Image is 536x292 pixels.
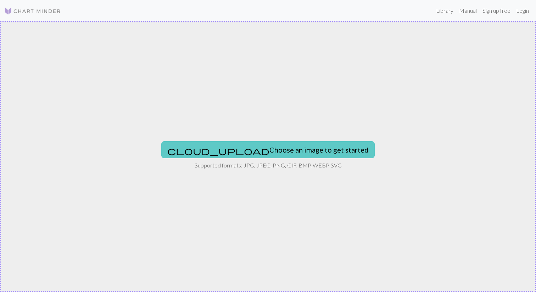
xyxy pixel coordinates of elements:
[433,4,456,18] a: Library
[195,161,342,170] p: Supported formats: JPG, JPEG, PNG, GIF, BMP, WEBP, SVG
[167,146,269,156] span: cloud_upload
[513,4,532,18] a: Login
[480,4,513,18] a: Sign up free
[456,4,480,18] a: Manual
[4,7,61,15] img: Logo
[161,141,375,158] button: Choose an image to get started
